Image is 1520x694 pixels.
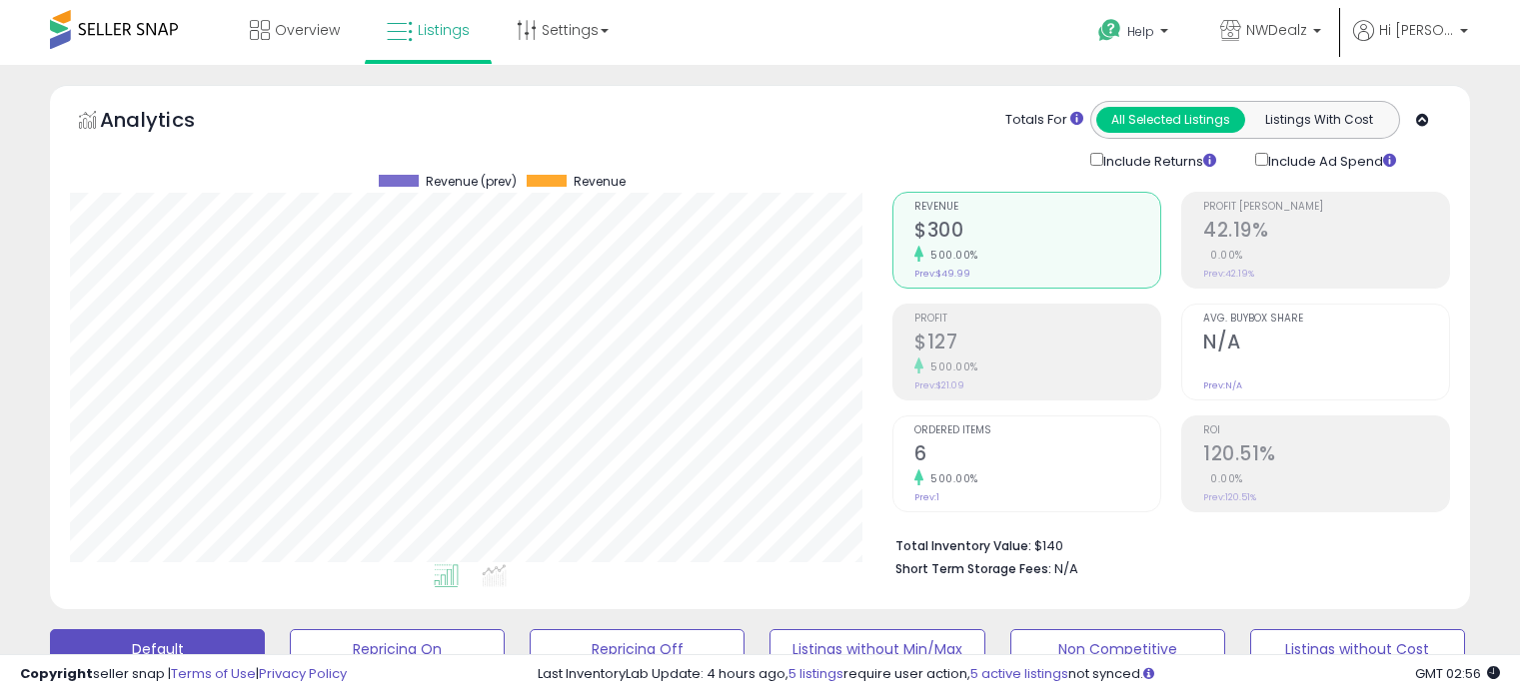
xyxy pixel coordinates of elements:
[895,532,1435,556] li: $140
[914,219,1160,246] h2: $300
[1203,471,1243,486] small: 0.00%
[1244,107,1393,133] button: Listings With Cost
[895,560,1051,577] b: Short Term Storage Fees:
[914,314,1160,325] span: Profit
[1203,491,1256,503] small: Prev: 120.51%
[970,664,1068,683] a: 5 active listings
[914,425,1160,436] span: Ordered Items
[923,471,978,486] small: 500.00%
[914,268,970,280] small: Prev: $49.99
[1097,18,1122,43] i: Get Help
[769,629,984,669] button: Listings without Min/Max
[1203,202,1449,213] span: Profit [PERSON_NAME]
[426,175,517,189] span: Revenue (prev)
[914,491,939,503] small: Prev: 1
[538,665,1500,684] div: Last InventoryLab Update: 4 hours ago, require user action, not synced.
[530,629,745,669] button: Repricing Off
[1010,629,1225,669] button: Non Competitive
[1203,268,1254,280] small: Prev: 42.19%
[1203,379,1242,391] small: Prev: N/A
[20,665,347,684] div: seller snap | |
[50,629,265,669] button: Default
[100,106,234,139] h5: Analytics
[1075,149,1240,172] div: Include Returns
[1353,20,1468,65] a: Hi [PERSON_NAME]
[914,379,964,391] small: Prev: $21.09
[914,202,1160,213] span: Revenue
[20,664,93,683] strong: Copyright
[1203,331,1449,357] h2: N/A
[1203,314,1449,325] span: Avg. Buybox Share
[1203,248,1243,263] small: 0.00%
[895,537,1031,554] b: Total Inventory Value:
[259,664,347,683] a: Privacy Policy
[1203,219,1449,246] h2: 42.19%
[275,20,340,40] span: Overview
[1415,664,1500,683] span: 2025-08-10 02:56 GMT
[914,442,1160,469] h2: 6
[171,664,256,683] a: Terms of Use
[290,629,505,669] button: Repricing On
[1127,23,1154,40] span: Help
[1203,442,1449,469] h2: 120.51%
[1240,149,1428,172] div: Include Ad Spend
[574,175,626,189] span: Revenue
[1005,111,1083,130] div: Totals For
[923,359,978,374] small: 500.00%
[1096,107,1245,133] button: All Selected Listings
[1082,3,1188,65] a: Help
[1054,559,1078,578] span: N/A
[923,248,978,263] small: 500.00%
[1203,425,1449,436] span: ROI
[1250,629,1465,669] button: Listings without Cost
[788,664,843,683] a: 5 listings
[1379,20,1454,40] span: Hi [PERSON_NAME]
[1246,20,1307,40] span: NWDealz
[914,331,1160,357] h2: $127
[418,20,470,40] span: Listings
